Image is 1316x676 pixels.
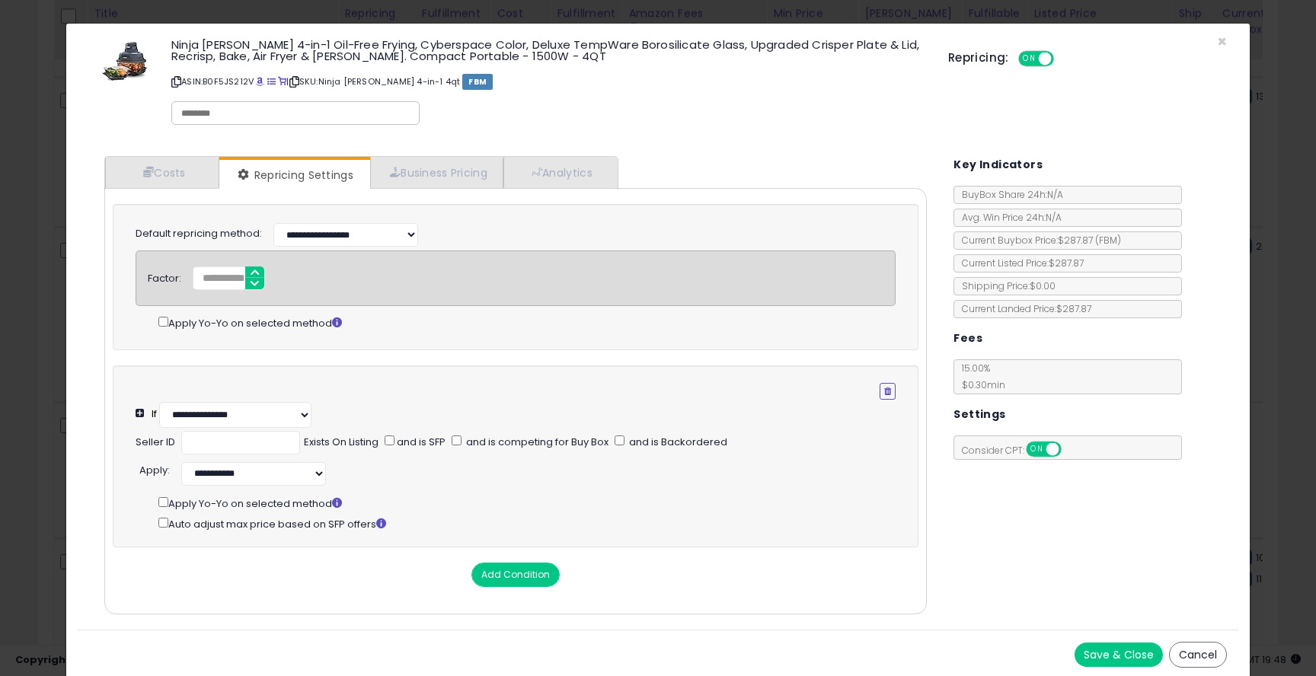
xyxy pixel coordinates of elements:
[102,39,148,84] img: 41ktUY+eQAL._SL60_.jpg
[954,279,1056,292] span: Shipping Price: $0.00
[370,157,503,188] a: Business Pricing
[256,75,264,88] a: BuyBox page
[171,69,925,94] p: ASIN: B0F5JS212V | SKU: Ninja [PERSON_NAME] 4-in-1 4qt
[148,266,181,286] div: Factor:
[954,444,1081,457] span: Consider CPT:
[471,563,560,587] button: Add Condition
[948,52,1009,64] h5: Repricing:
[136,435,175,450] div: Seller ID
[139,463,168,477] span: Apply
[278,75,286,88] a: Your listing only
[158,515,911,532] div: Auto adjust max price based on SFP offers
[1027,443,1046,456] span: ON
[954,362,1005,391] span: 15.00 %
[954,188,1063,201] span: BuyBox Share 24h: N/A
[304,435,379,450] div: Exists On Listing
[884,387,891,396] i: Remove Condition
[954,378,1005,391] span: $0.30 min
[1020,53,1039,65] span: ON
[953,329,982,348] h5: Fees
[136,227,262,241] label: Default repricing method:
[954,302,1091,315] span: Current Landed Price: $287.87
[105,157,219,188] a: Costs
[158,314,896,331] div: Apply Yo-Yo on selected method
[953,155,1043,174] h5: Key Indicators
[1059,443,1084,456] span: OFF
[171,39,925,62] h3: Ninja [PERSON_NAME] 4-in-1 Oil-Free Frying, Cyberspace Color, Deluxe TempWare Borosilicate Glass,...
[1217,30,1227,53] span: ×
[1095,234,1121,247] span: ( FBM )
[158,494,911,512] div: Apply Yo-Yo on selected method
[1051,53,1075,65] span: OFF
[953,405,1005,424] h5: Settings
[954,257,1084,269] span: Current Listed Price: $287.87
[464,435,608,449] span: and is competing for Buy Box
[954,234,1121,247] span: Current Buybox Price:
[394,435,446,449] span: and is SFP
[462,74,493,90] span: FBM
[1058,234,1121,247] span: $287.87
[627,435,727,449] span: and is Backordered
[139,458,170,478] div: :
[954,211,1062,224] span: Avg. Win Price 24h: N/A
[503,157,616,188] a: Analytics
[267,75,276,88] a: All offer listings
[1075,643,1163,667] button: Save & Close
[1169,642,1227,668] button: Cancel
[219,160,369,190] a: Repricing Settings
